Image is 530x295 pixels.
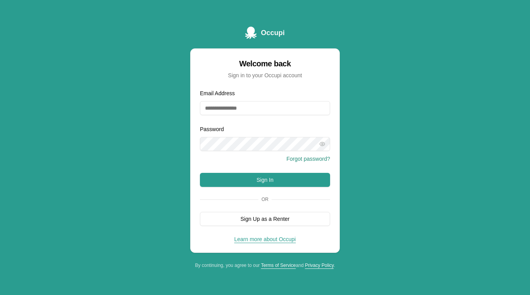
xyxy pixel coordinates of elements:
[200,173,330,187] button: Sign In
[261,27,284,38] span: Occupi
[258,196,272,203] span: Or
[286,155,330,163] button: Forgot password?
[200,126,224,132] label: Password
[190,262,340,268] div: By continuing, you agree to our and .
[200,212,330,226] button: Sign Up as a Renter
[245,27,284,39] a: Occupi
[305,263,334,268] a: Privacy Policy
[200,58,330,69] div: Welcome back
[261,263,296,268] a: Terms of Service
[200,71,330,79] div: Sign in to your Occupi account
[234,236,296,242] a: Learn more about Occupi
[200,90,235,96] label: Email Address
